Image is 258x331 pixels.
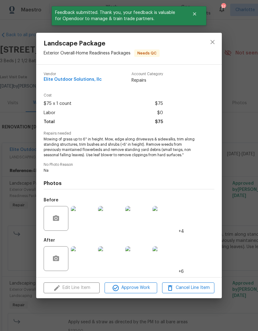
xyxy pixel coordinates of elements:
[44,118,55,127] span: Total
[162,282,214,293] button: Cancel Line Item
[44,131,214,135] span: Repairs needed
[44,163,214,167] span: No Photo Reason
[164,284,213,292] span: Cancel Line Item
[44,77,102,82] span: Elite Outdoor Solutions, llc
[106,284,155,292] span: Approve Work
[44,51,131,55] span: Exterior Overall - Home Readiness Packages
[44,72,102,76] span: Vendor
[44,168,197,173] span: Na
[157,109,163,118] span: $0
[131,72,163,76] span: Account Category
[44,238,55,243] h5: After
[52,6,184,25] span: Feedback submitted. Thank you, your feedback is valuable for Opendoor to manage & train trade par...
[131,77,163,84] span: Repairs
[44,198,58,202] h5: Before
[105,282,157,293] button: Approve Work
[44,99,71,108] span: $75 x 1 count
[135,50,159,56] span: Needs QC
[44,93,163,97] span: Cost
[184,8,205,20] button: Close
[44,40,160,47] span: Landscape Package
[205,35,220,49] button: close
[155,118,163,127] span: $75
[44,137,197,157] span: Mowing of grass up to 6" in height. Mow, edge along driveways & sidewalks, trim along standing st...
[178,269,184,275] span: +6
[44,109,55,118] span: Labor
[155,99,163,108] span: $75
[221,4,226,10] div: 51
[178,228,184,234] span: +4
[44,180,214,187] h4: Photos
